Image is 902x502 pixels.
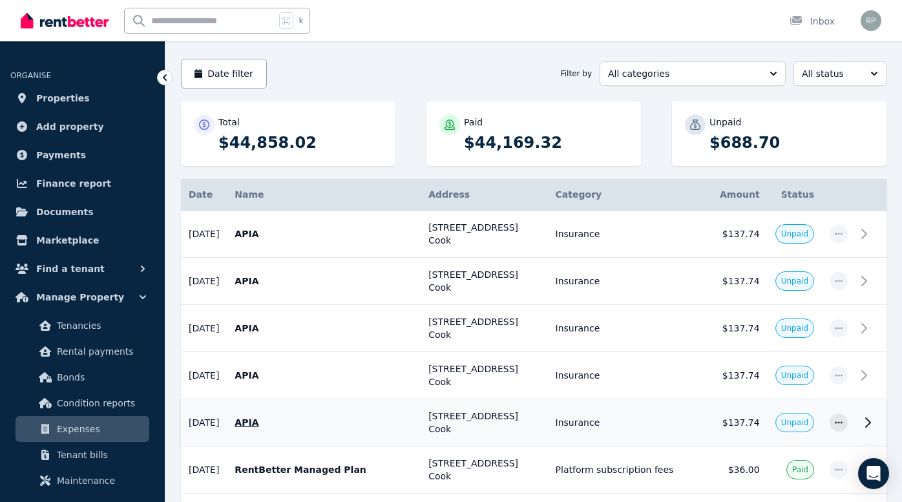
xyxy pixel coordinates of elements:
a: Tenancies [16,313,149,339]
span: Marketplace [36,233,99,248]
span: k [299,16,303,26]
span: Manage Property [36,289,124,305]
td: [STREET_ADDRESS] Cook [421,399,547,446]
p: APIA [235,416,413,429]
th: Address [421,179,547,211]
td: $137.74 [706,258,767,305]
td: [DATE] [181,305,227,352]
a: Condition reports [16,390,149,416]
span: Maintenance [57,473,144,488]
p: APIA [235,322,413,335]
button: Date filter [181,59,267,89]
td: Platform subscription fees [548,446,706,494]
span: All status [802,67,860,80]
div: Inbox [790,15,835,28]
td: [STREET_ADDRESS] Cook [421,446,547,494]
a: Tenant bills [16,442,149,468]
span: Unpaid [781,229,808,239]
span: Documents [36,204,94,220]
div: Open Intercom Messenger [858,458,889,489]
td: [DATE] [181,258,227,305]
td: $137.74 [706,211,767,258]
p: APIA [235,227,413,240]
th: Category [548,179,706,211]
th: Name [227,179,421,211]
span: Expenses [57,421,144,437]
span: Tenancies [57,318,144,333]
p: APIA [235,369,413,382]
td: $36.00 [706,446,767,494]
td: $137.74 [706,399,767,446]
span: Add property [36,119,104,134]
td: [STREET_ADDRESS] Cook [421,305,547,352]
span: Condition reports [57,395,144,411]
td: Insurance [548,258,706,305]
span: Unpaid [781,370,808,381]
th: Status [768,179,822,211]
th: Amount [706,179,767,211]
span: Properties [36,90,90,106]
p: Unpaid [709,116,741,129]
td: [DATE] [181,399,227,446]
td: Insurance [548,352,706,399]
span: Finance report [36,176,111,191]
td: [STREET_ADDRESS] Cook [421,258,547,305]
td: [DATE] [181,211,227,258]
img: Rachel Perry [861,10,881,31]
a: Payments [10,142,154,168]
button: Find a tenant [10,256,154,282]
a: Maintenance [16,468,149,494]
span: Payments [36,147,86,163]
td: [STREET_ADDRESS] Cook [421,352,547,399]
span: Tenant bills [57,447,144,463]
td: $137.74 [706,352,767,399]
a: Finance report [10,171,154,196]
td: $137.74 [706,305,767,352]
button: All categories [600,61,786,86]
span: Unpaid [781,417,808,428]
a: Marketplace [10,227,154,253]
td: [DATE] [181,352,227,399]
p: APIA [235,275,413,288]
td: Insurance [548,399,706,446]
a: Documents [10,199,154,225]
img: RentBetter [21,11,109,30]
span: Find a tenant [36,261,105,277]
span: Rental payments [57,344,144,359]
p: $44,169.32 [464,132,628,153]
p: $688.70 [709,132,874,153]
button: All status [793,61,886,86]
td: Insurance [548,211,706,258]
th: Date [181,179,227,211]
td: Insurance [548,305,706,352]
p: Paid [464,116,483,129]
span: ORGANISE [10,71,51,80]
td: [STREET_ADDRESS] Cook [421,211,547,258]
span: Unpaid [781,323,808,333]
p: RentBetter Managed Plan [235,463,413,476]
a: Rental payments [16,339,149,364]
span: Filter by [561,68,592,79]
p: $44,858.02 [218,132,383,153]
button: Manage Property [10,284,154,310]
a: Bonds [16,364,149,390]
span: Unpaid [781,276,808,286]
a: Expenses [16,416,149,442]
td: [DATE] [181,446,227,494]
span: Bonds [57,370,144,385]
a: Properties [10,85,154,111]
span: All categories [608,67,759,80]
a: Add property [10,114,154,140]
span: Paid [792,465,808,475]
p: Total [218,116,240,129]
